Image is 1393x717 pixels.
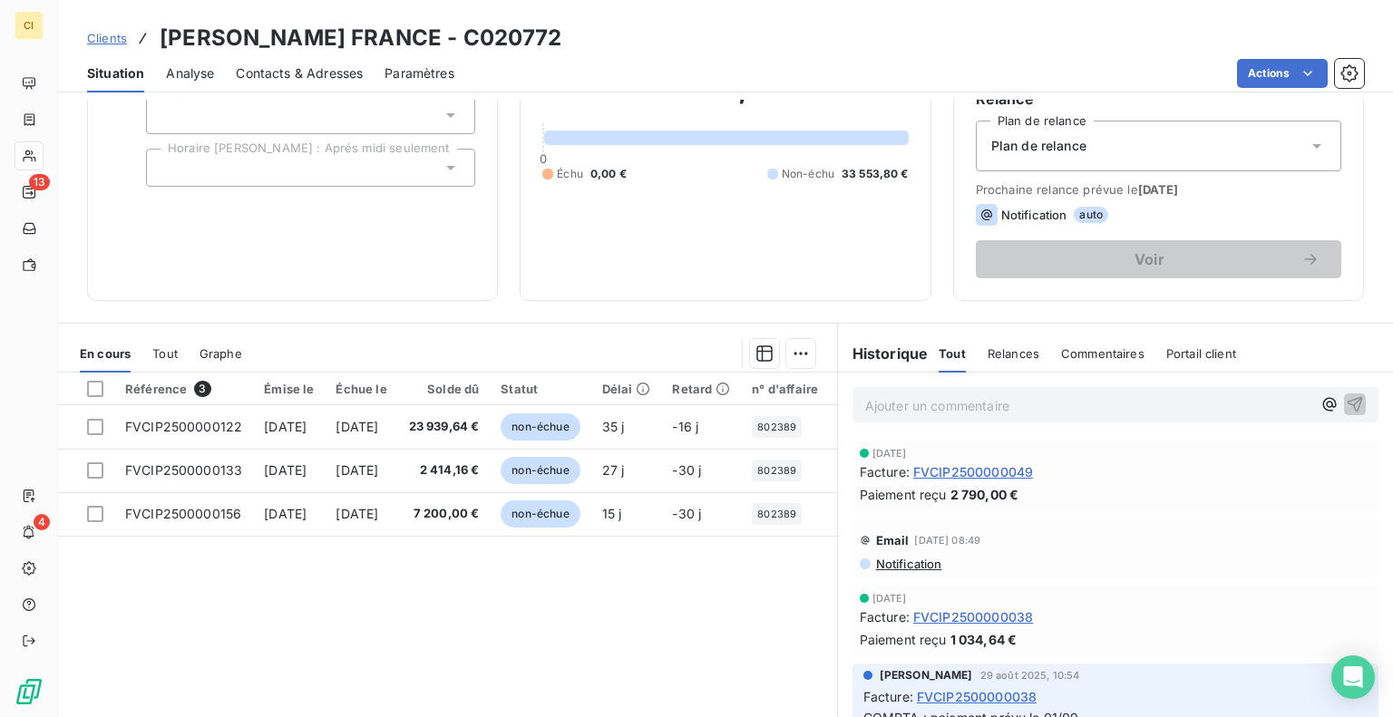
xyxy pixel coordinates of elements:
span: FVCIP2500000038 [917,687,1037,706]
span: [DATE] [264,419,307,434]
span: [DATE] [1138,182,1179,197]
input: Ajouter une valeur [161,107,176,123]
span: FVCIP2500000038 [913,607,1033,626]
span: Situation [87,64,144,82]
span: [DATE] [872,593,907,604]
span: 1 034,64 € [950,630,1018,649]
span: Voir [998,252,1301,266]
div: Retard [672,382,730,396]
span: Relances [988,346,1039,361]
span: Commentaires [1061,346,1145,361]
span: 35 j [602,419,625,434]
div: CI [15,11,44,40]
span: Clients [87,31,127,45]
div: Référence [125,381,242,397]
span: [DATE] 08:49 [914,535,980,546]
span: 7 200,00 € [409,505,480,523]
span: non-échue [501,500,580,528]
div: Solde dû [409,382,480,396]
span: FVCIP2500000133 [125,462,242,478]
span: 802389 [757,465,796,476]
input: Ajouter une valeur [161,160,176,176]
span: Paramètres [385,64,454,82]
span: [PERSON_NAME] [880,667,973,683]
span: Notification [874,557,942,571]
span: [DATE] [264,462,307,478]
span: 802389 [757,509,796,519]
span: Facture : [863,687,913,706]
button: Voir [976,240,1341,278]
span: 802389 [757,421,796,432]
span: 0,00 € [590,166,627,182]
h6: Historique [838,343,929,364]
span: FVCIP2500000049 [913,462,1033,481]
div: Statut [501,382,580,396]
div: Échue le [336,382,386,396]
div: n° d'affaire [752,382,818,396]
div: Open Intercom Messenger [1331,655,1375,699]
span: Email [876,533,910,547]
span: Notification [1001,208,1067,222]
span: Contacts & Adresses [236,64,363,82]
span: Échu [557,166,583,182]
span: 23 939,64 € [409,418,480,436]
span: [DATE] [264,506,307,521]
span: 2 790,00 € [950,485,1019,504]
span: Paiement reçu [860,485,947,504]
span: Non-échu [782,166,834,182]
span: Analyse [166,64,214,82]
span: Graphe [200,346,242,361]
img: Logo LeanPay [15,677,44,706]
div: Délai [602,382,651,396]
span: [DATE] [336,419,378,434]
h3: [PERSON_NAME] FRANCE - C020772 [160,22,562,54]
span: -30 j [672,462,701,478]
span: Facture : [860,462,910,481]
span: 3 [194,381,210,397]
span: Paiement reçu [860,630,947,649]
span: 33 553,80 € [842,166,909,182]
span: -16 j [672,419,698,434]
span: Portail client [1166,346,1236,361]
span: -30 j [672,506,701,521]
span: 4 [34,514,50,530]
span: 0 [540,151,547,166]
span: Tout [939,346,966,361]
span: Plan de relance [991,137,1086,155]
span: 13 [29,174,50,190]
div: Émise le [264,382,314,396]
span: [DATE] [872,448,907,459]
span: [DATE] [336,462,378,478]
span: auto [1074,207,1108,223]
a: Clients [87,29,127,47]
span: Tout [152,346,178,361]
span: 29 août 2025, 10:54 [980,670,1080,681]
span: non-échue [501,413,580,441]
span: 2 414,16 € [409,461,480,480]
span: En cours [80,346,131,361]
span: 27 j [602,462,625,478]
span: FVCIP2500000122 [125,419,242,434]
span: non-échue [501,457,580,484]
span: [DATE] [336,506,378,521]
span: Prochaine relance prévue le [976,182,1341,197]
span: Facture : [860,607,910,626]
span: 15 j [602,506,622,521]
button: Actions [1237,59,1328,88]
span: FVCIP2500000156 [125,506,241,521]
